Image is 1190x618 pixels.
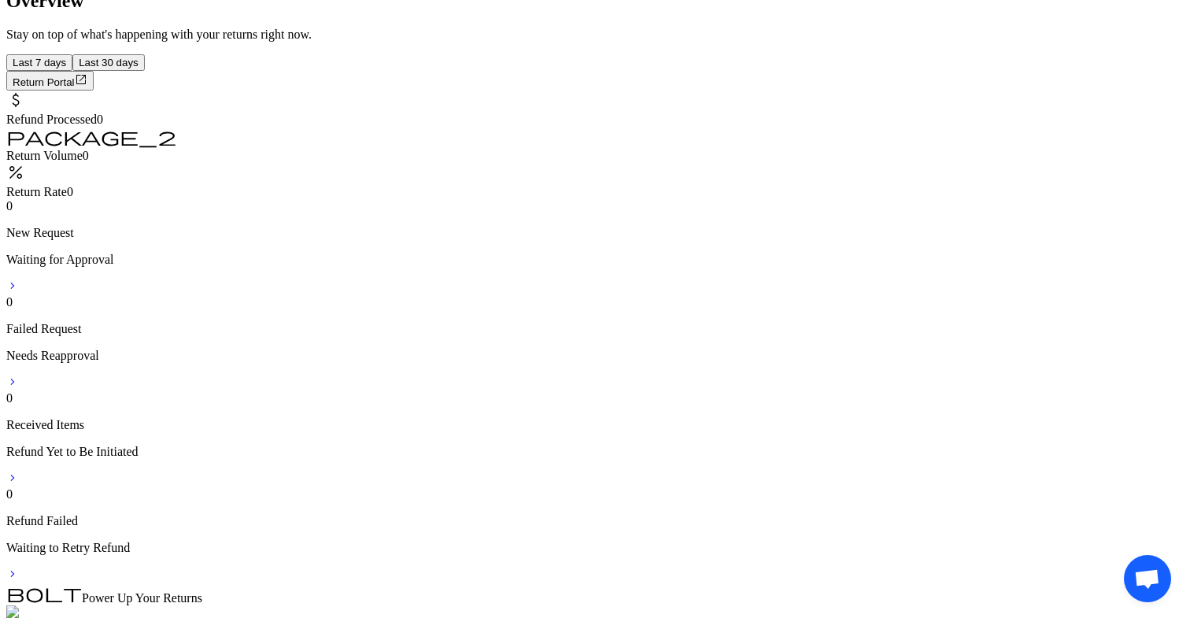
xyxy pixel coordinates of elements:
[6,349,1184,363] p: Needs Reapproval
[6,281,19,294] a: chevron_forward
[6,583,82,602] span: bolt
[6,54,72,71] button: Last 7 days
[82,591,202,605] span: Power Up Your Returns
[6,71,94,91] button: Return Portalopen_in_new
[6,569,19,583] a: chevron_forward
[67,185,73,198] span: 0
[79,57,139,68] span: Last 30 days
[6,149,83,162] span: Return Volume
[6,295,13,309] span: 0
[6,113,97,126] span: Refund Processed
[6,568,19,580] span: chevron_forward
[6,391,13,405] span: 0
[13,57,66,68] span: Last 7 days
[6,199,13,213] span: 0
[6,28,1184,42] p: Stay on top of what's happening with your returns right now.
[6,185,67,198] span: Return Rate
[6,376,19,388] span: chevron_forward
[72,54,145,71] button: Last 30 days
[97,113,103,126] span: 0
[6,541,1184,555] p: Waiting to Retry Refund
[1124,555,1171,602] div: Open chat
[6,377,19,390] a: chevron_forward
[6,163,25,182] span: percent
[6,226,1184,240] p: New Request
[6,127,176,146] span: package_2
[6,514,1184,528] p: Refund Failed
[6,487,13,501] span: 0
[6,322,1184,336] p: Failed Request
[6,253,1184,267] p: Waiting for Approval
[6,473,19,487] a: chevron_forward
[6,472,19,484] span: chevron_forward
[6,75,94,88] a: Return Portalopen_in_new
[6,91,25,109] span: attach_money
[6,418,1184,432] p: Received Items
[6,279,19,292] span: chevron_forward
[75,73,87,86] span: open_in_new
[83,149,89,162] span: 0
[6,445,1184,459] p: Refund Yet to Be Initiated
